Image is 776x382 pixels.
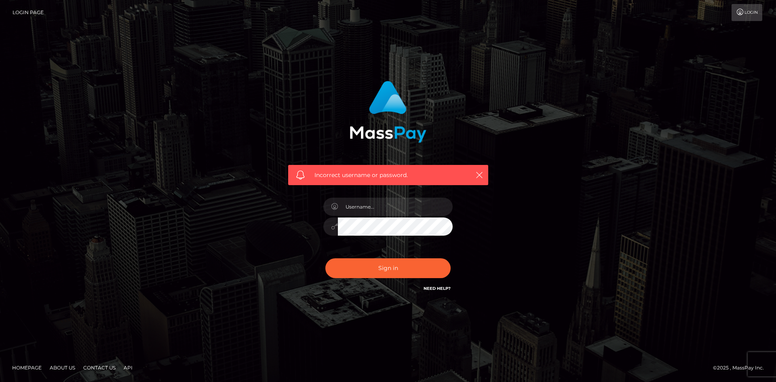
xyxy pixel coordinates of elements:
[713,363,770,372] div: © 2025 , MassPay Inc.
[9,361,45,374] a: Homepage
[120,361,136,374] a: API
[13,4,44,21] a: Login Page
[350,81,426,143] img: MassPay Login
[338,198,453,216] input: Username...
[80,361,119,374] a: Contact Us
[732,4,762,21] a: Login
[314,171,462,179] span: Incorrect username or password.
[424,286,451,291] a: Need Help?
[46,361,78,374] a: About Us
[325,258,451,278] button: Sign in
